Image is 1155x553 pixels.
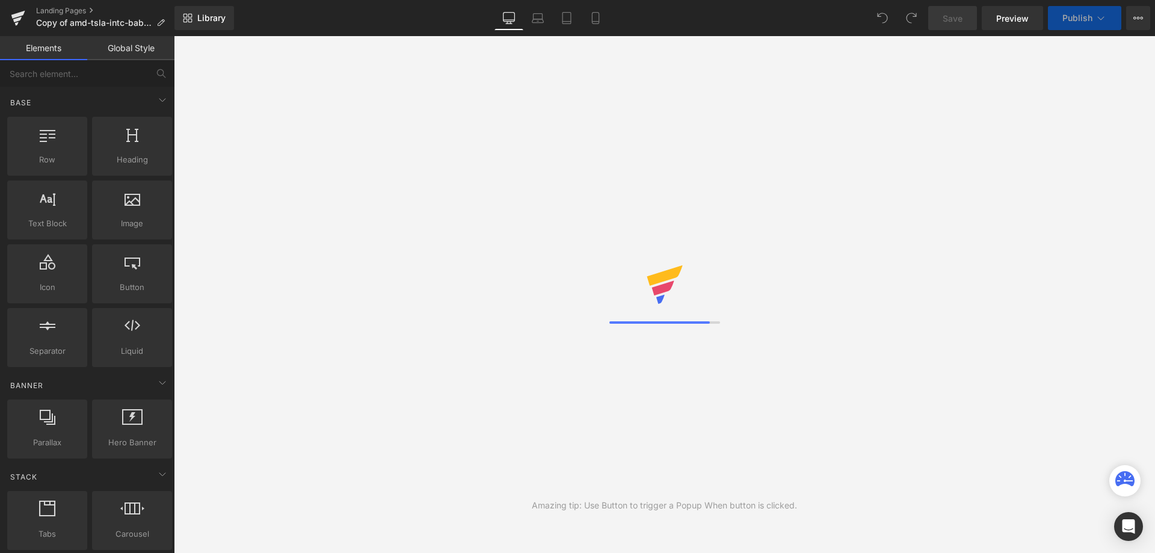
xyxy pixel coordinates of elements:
span: Heading [96,153,168,166]
button: More [1126,6,1150,30]
a: Tablet [552,6,581,30]
span: Separator [11,345,84,357]
span: Button [96,281,168,294]
span: Row [11,153,84,166]
span: Image [96,217,168,230]
button: Redo [899,6,923,30]
span: Tabs [11,528,84,540]
span: Library [197,13,226,23]
span: Carousel [96,528,168,540]
span: Banner [9,380,45,391]
a: New Library [174,6,234,30]
a: Laptop [523,6,552,30]
button: Publish [1048,6,1121,30]
div: Open Intercom Messenger [1114,512,1143,541]
span: Save [943,12,962,25]
a: Desktop [494,6,523,30]
a: Mobile [581,6,610,30]
span: Publish [1062,13,1092,23]
button: Undo [870,6,895,30]
span: Hero Banner [96,436,168,449]
span: Icon [11,281,84,294]
span: Preview [996,12,1029,25]
a: Preview [982,6,1043,30]
span: Base [9,97,32,108]
span: Parallax [11,436,84,449]
span: Copy of amd-tsla-intc-baba-nvda-spy [36,18,152,28]
a: Global Style [87,36,174,60]
a: Landing Pages [36,6,174,16]
div: Amazing tip: Use Button to trigger a Popup When button is clicked. [532,499,797,512]
span: Liquid [96,345,168,357]
span: Stack [9,471,38,483]
span: Text Block [11,217,84,230]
